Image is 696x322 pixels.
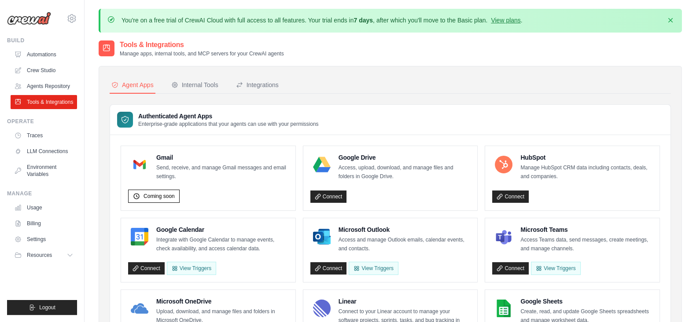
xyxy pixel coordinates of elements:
[339,225,471,234] h4: Microsoft Outlook
[495,228,512,245] img: Microsoft Teams Logo
[131,156,148,173] img: Gmail Logo
[495,300,512,317] img: Google Sheets Logo
[138,121,319,128] p: Enterprise-grade applications that your agents can use with your permissions
[354,17,373,24] strong: 7 days
[110,77,155,94] button: Agent Apps
[313,228,331,245] img: Microsoft Outlook Logo
[39,304,55,311] span: Logout
[131,228,148,245] img: Google Calendar Logo
[310,262,347,274] a: Connect
[349,262,398,275] : View Triggers
[144,193,175,200] span: Coming soon
[234,77,280,94] button: Integrations
[11,232,77,246] a: Settings
[111,80,154,89] div: Agent Apps
[11,160,77,181] a: Environment Variables
[520,164,652,181] p: Manage HubSpot CRM data including contacts, deals, and companies.
[495,156,512,173] img: HubSpot Logo
[7,118,77,125] div: Operate
[156,297,288,306] h4: Microsoft OneDrive
[339,153,471,162] h4: Google Drive
[339,297,471,306] h4: Linear
[7,12,51,25] img: Logo
[7,190,77,197] div: Manage
[138,112,319,121] h3: Authenticated Agent Apps
[156,153,288,162] h4: Gmail
[131,300,148,317] img: Microsoft OneDrive Logo
[122,16,523,25] p: You're on a free trial of CrewAI Cloud with full access to all features. Your trial ends in , aft...
[171,80,218,89] div: Internal Tools
[520,297,652,306] h4: Google Sheets
[491,17,520,24] a: View plans
[520,225,652,234] h4: Microsoft Teams
[520,236,652,253] p: Access Teams data, send messages, create meetings, and manage channels.
[11,216,77,231] a: Billing
[169,77,220,94] button: Internal Tools
[128,262,165,274] a: Connect
[520,153,652,162] h4: HubSpot
[11,48,77,62] a: Automations
[156,236,288,253] p: Integrate with Google Calendar to manage events, check availability, and access calendar data.
[11,63,77,77] a: Crew Studio
[167,262,216,275] button: View Triggers
[11,144,77,158] a: LLM Connections
[339,164,471,181] p: Access, upload, download, and manage files and folders in Google Drive.
[531,262,580,275] : View Triggers
[11,201,77,215] a: Usage
[11,128,77,143] a: Traces
[11,95,77,109] a: Tools & Integrations
[7,37,77,44] div: Build
[492,262,529,274] a: Connect
[156,164,288,181] p: Send, receive, and manage Gmail messages and email settings.
[313,156,331,173] img: Google Drive Logo
[339,236,471,253] p: Access and manage Outlook emails, calendar events, and contacts.
[120,40,284,50] h2: Tools & Integrations
[11,248,77,262] button: Resources
[313,300,331,317] img: Linear Logo
[27,252,52,259] span: Resources
[310,190,347,203] a: Connect
[492,190,529,203] a: Connect
[11,79,77,93] a: Agents Repository
[7,300,77,315] button: Logout
[120,50,284,57] p: Manage apps, internal tools, and MCP servers for your CrewAI agents
[156,225,288,234] h4: Google Calendar
[236,80,279,89] div: Integrations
